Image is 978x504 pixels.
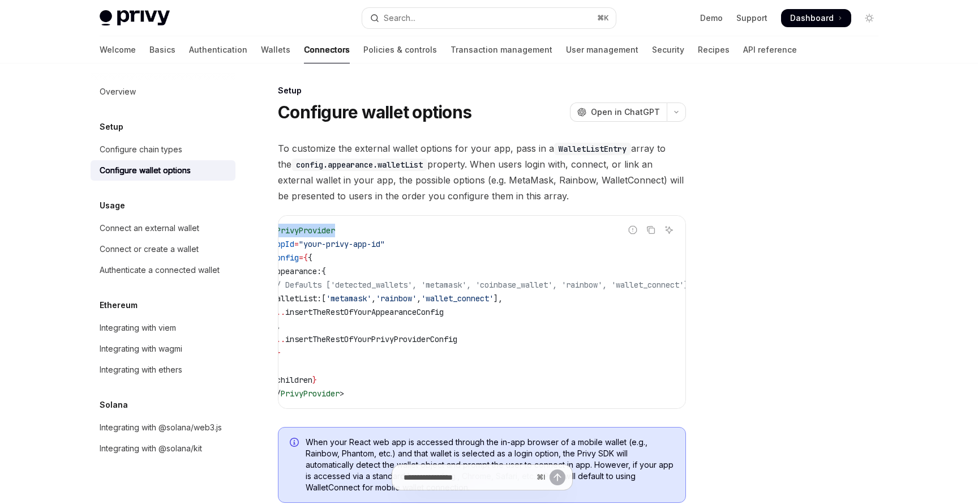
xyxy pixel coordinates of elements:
div: Integrating with @solana/kit [100,442,202,455]
svg: Info [290,438,301,449]
span: ... [272,334,285,344]
div: Integrating with ethers [100,363,182,377]
div: Connect an external wallet [100,221,199,235]
button: Toggle dark mode [860,9,878,27]
span: 'wallet_connect' [421,293,494,304]
div: Integrating with @solana/web3.js [100,421,222,434]
div: Setup [278,85,686,96]
span: To customize the external wallet options for your app, pass in a array to the property. When user... [278,140,686,204]
a: Security [652,36,684,63]
h5: Solana [100,398,128,412]
span: = [299,253,303,263]
a: Welcome [100,36,136,63]
button: Open search [362,8,616,28]
div: Connect or create a wallet [100,242,199,256]
a: Integrating with @solana/web3.js [91,417,235,438]
code: config.appearance.walletList [291,159,427,171]
span: PrivyProvider [281,388,340,399]
span: appearance: [272,266,321,276]
span: walletList: [272,293,321,304]
button: Copy the contents from the code block [644,223,658,237]
div: Search... [384,11,415,25]
a: Integrating with wagmi [91,339,235,359]
span: insertTheRestOfYourAppearanceConfig [285,307,444,317]
span: When your React web app is accessed through the in-app browser of a mobile wallet (e.g., Rainbow,... [306,437,674,493]
a: User management [566,36,638,63]
button: Open in ChatGPT [570,102,667,122]
span: = [294,239,299,249]
button: Ask AI [662,223,676,237]
a: Configure wallet options [91,160,235,181]
h5: Setup [100,120,123,134]
h1: Configure wallet options [278,102,471,122]
a: Recipes [698,36,730,63]
div: Integrating with viem [100,321,176,335]
h5: Usage [100,199,125,212]
span: ⌘ K [597,14,609,23]
div: Overview [100,85,136,99]
a: Transaction management [451,36,552,63]
span: , [417,293,421,304]
a: API reference [743,36,797,63]
span: insertTheRestOfYourPrivyProviderConfig [285,334,457,344]
span: children [276,375,312,385]
span: { [303,253,308,263]
span: { [308,253,312,263]
span: ... [272,307,285,317]
span: config [272,253,299,263]
span: // Defaults ['detected_wallets', 'metamask', 'coinbase_wallet', 'rainbow', 'wallet_connect'] [272,280,688,290]
a: Connect or create a wallet [91,239,235,259]
a: Wallets [261,36,290,63]
span: { [321,266,326,276]
span: } [276,348,281,358]
span: "your-privy-app-id" [299,239,385,249]
span: Open in ChatGPT [591,106,660,118]
span: 'rainbow' [376,293,417,304]
a: Authenticate a connected wallet [91,260,235,280]
input: Ask a question... [404,465,532,490]
a: Integrating with @solana/kit [91,438,235,459]
button: Report incorrect code [625,223,640,237]
a: Configure chain types [91,139,235,160]
span: } [312,375,317,385]
span: , [371,293,376,304]
button: Send message [550,469,565,485]
a: Basics [149,36,175,63]
a: Policies & controls [363,36,437,63]
img: light logo [100,10,170,26]
code: WalletListEntry [554,143,631,155]
div: Integrating with wagmi [100,342,182,356]
div: Configure wallet options [100,164,191,177]
a: Support [736,12,767,24]
span: Dashboard [790,12,834,24]
span: [ [321,293,326,304]
div: Authenticate a connected wallet [100,263,220,277]
span: appId [272,239,294,249]
span: ], [494,293,503,304]
a: Connectors [304,36,350,63]
div: Configure chain types [100,143,182,156]
a: Integrating with ethers [91,360,235,380]
a: Overview [91,82,235,102]
h5: Ethereum [100,298,138,312]
a: Dashboard [781,9,851,27]
a: Demo [700,12,723,24]
a: Authentication [189,36,247,63]
span: PrivyProvider [276,225,335,236]
a: Integrating with viem [91,318,235,338]
a: Connect an external wallet [91,218,235,238]
span: > [340,388,344,399]
span: 'metamask' [326,293,371,304]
